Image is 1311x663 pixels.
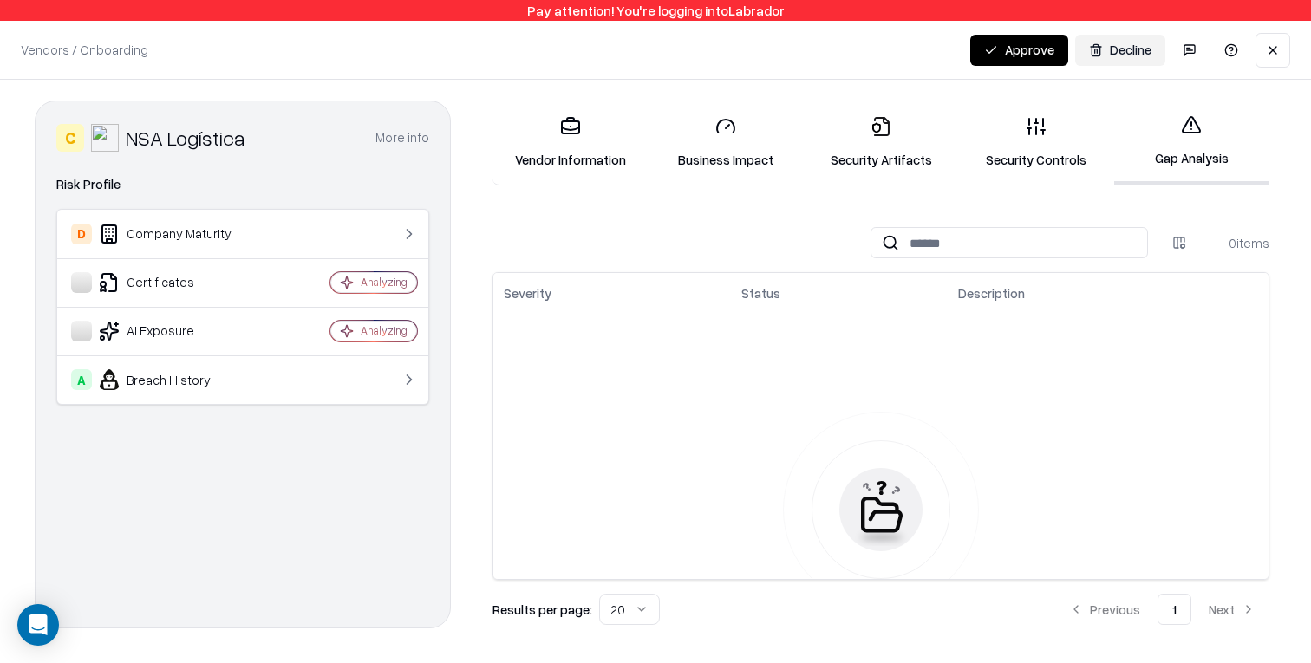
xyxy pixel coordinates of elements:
button: Approve [970,35,1068,66]
button: 1 [1158,594,1191,625]
div: Breach History [71,369,278,390]
a: Security Artifacts [803,102,958,183]
div: Description [958,284,1025,302]
a: Business Impact [648,102,803,183]
div: Certificates [71,272,278,293]
div: Severity [504,284,551,302]
div: AI Exposure [71,321,278,341]
div: 0 items [1200,234,1269,252]
button: More info [375,122,429,153]
div: Risk Profile [56,174,429,195]
a: Security Controls [959,102,1114,183]
div: Analyzing [361,323,408,338]
div: Status [741,284,780,302]
a: Vendor Information [492,102,648,183]
div: NSA Logística [126,124,245,152]
div: A [71,369,92,390]
div: C [56,124,84,152]
a: Gap Analysis [1114,101,1269,185]
p: Vendors / Onboarding [21,41,148,59]
div: Company Maturity [71,224,278,244]
p: Results per page: [492,601,592,619]
div: Analyzing [361,275,408,289]
nav: pagination [1055,594,1269,625]
button: Decline [1075,35,1165,66]
div: D [71,224,92,244]
div: Open Intercom Messenger [17,604,59,646]
img: NSA Logística [91,124,119,152]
